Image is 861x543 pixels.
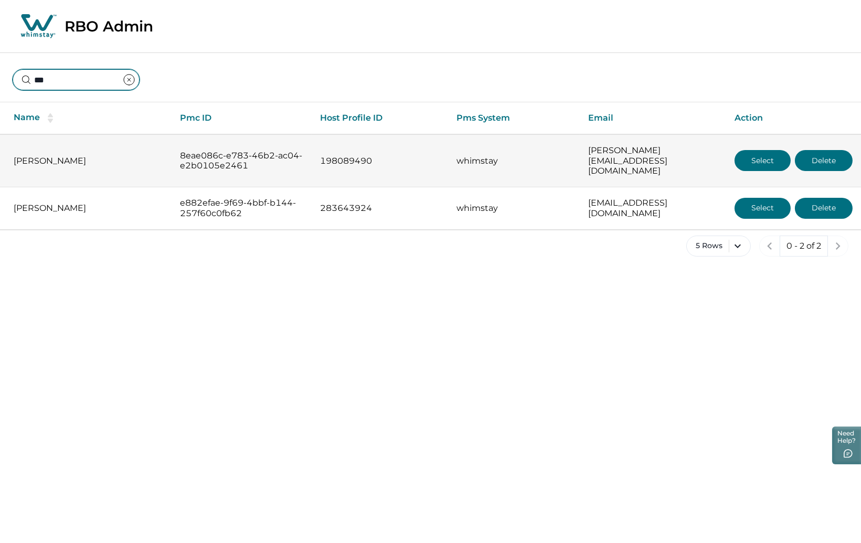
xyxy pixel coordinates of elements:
th: Email [580,102,726,134]
p: whimstay [456,203,571,214]
th: Host Profile ID [312,102,449,134]
th: Action [726,102,861,134]
p: 198089490 [320,156,440,166]
button: next page [827,236,848,257]
button: previous page [759,236,780,257]
th: Pmc ID [172,102,312,134]
p: 0 - 2 of 2 [786,241,821,251]
button: Delete [795,198,853,219]
p: whimstay [456,156,571,166]
p: RBO Admin [65,17,153,35]
button: 5 Rows [686,236,751,257]
p: [PERSON_NAME] [14,203,163,214]
th: Pms System [448,102,580,134]
button: sorting [40,113,61,123]
p: [EMAIL_ADDRESS][DOMAIN_NAME] [588,198,718,218]
p: e882efae-9f69-4bbf-b144-257f60c0fb62 [180,198,303,218]
p: [PERSON_NAME][EMAIL_ADDRESS][DOMAIN_NAME] [588,145,718,176]
p: [PERSON_NAME] [14,156,163,166]
button: clear input [119,69,140,90]
button: Select [735,150,791,171]
button: Delete [795,150,853,171]
p: 8eae086c-e783-46b2-ac04-e2b0105e2461 [180,151,303,171]
button: Select [735,198,791,219]
p: 283643924 [320,203,440,214]
button: 0 - 2 of 2 [780,236,828,257]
